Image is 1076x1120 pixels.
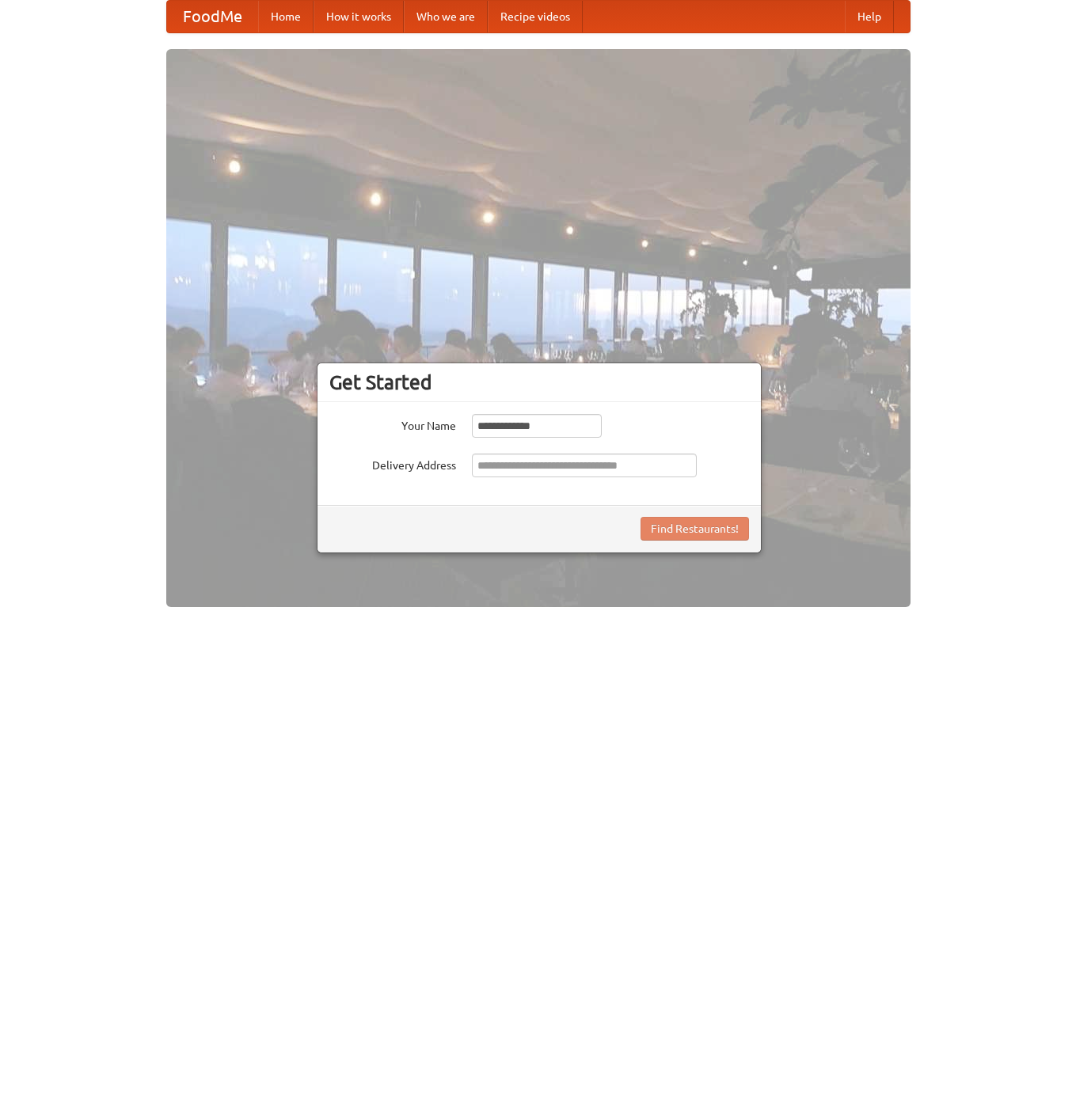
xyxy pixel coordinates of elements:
[404,1,488,32] a: Who we are
[329,370,749,394] h3: Get Started
[258,1,314,32] a: Home
[329,414,456,434] label: Your Name
[641,517,749,541] button: Find Restaurants!
[314,1,404,32] a: How it works
[488,1,583,32] a: Recipe videos
[845,1,894,32] a: Help
[167,1,258,32] a: FoodMe
[329,454,456,473] label: Delivery Address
